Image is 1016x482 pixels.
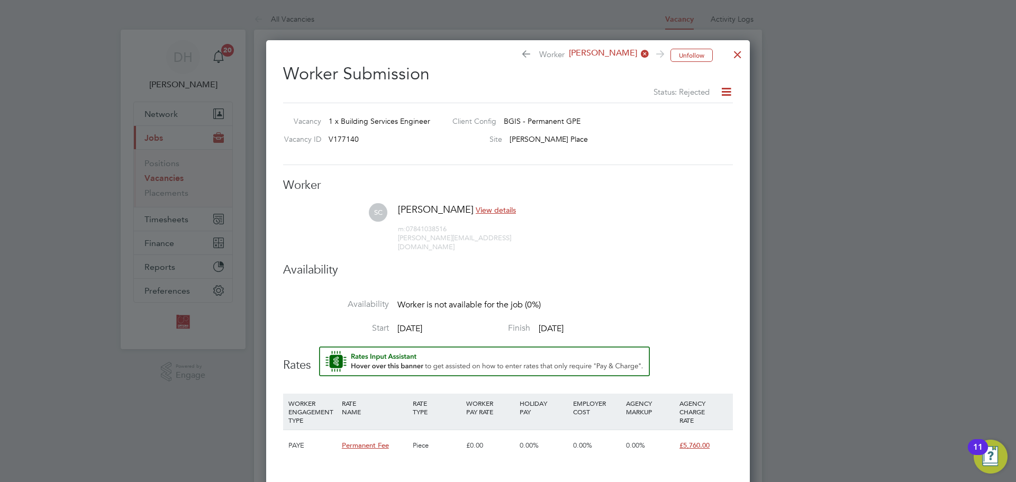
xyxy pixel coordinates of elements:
div: AGENCY CHARGE RATE [677,394,730,430]
h3: Rates [283,347,733,373]
label: Availability [283,299,389,310]
div: WORKER PAY RATE [464,394,517,421]
div: EMPLOYER COST [570,394,624,421]
span: Status: Rejected [654,87,710,97]
span: 0.00% [573,441,592,450]
label: Start [283,323,389,334]
label: Client Config [444,116,496,126]
button: Unfollow [670,49,713,62]
span: [PERSON_NAME][EMAIL_ADDRESS][DOMAIN_NAME] [398,233,511,251]
span: View details [476,205,516,215]
span: [DATE] [539,323,564,334]
h2: Worker Submission [283,55,733,98]
span: [PERSON_NAME] [398,203,474,215]
span: £5,760.00 [679,441,710,450]
span: 07841038516 [398,224,447,233]
span: m: [398,224,406,233]
div: RATE TYPE [410,394,464,421]
label: Finish [424,323,530,334]
span: 0.00% [520,441,539,450]
h3: Availability [283,262,733,278]
div: Piece [410,430,464,461]
span: Worker is not available for the job (0%) [397,299,541,310]
label: Vacancy [279,116,321,126]
span: Worker [521,48,663,62]
div: PAYE [286,430,339,461]
span: 1 x Building Services Engineer [329,116,430,126]
span: [PERSON_NAME] Place [510,134,588,144]
div: WORKER ENGAGEMENT TYPE [286,394,339,430]
div: HOLIDAY PAY [517,394,570,421]
span: [PERSON_NAME] [565,48,649,59]
div: RATE NAME [339,394,410,421]
span: [DATE] [397,323,422,334]
div: 11 [973,447,983,461]
span: V177140 [329,134,359,144]
label: Vacancy ID [279,134,321,144]
h3: Worker [283,178,733,193]
span: Permanent Fee [342,441,389,450]
div: AGENCY MARKUP [623,394,677,421]
button: Rate Assistant [319,347,650,376]
div: £0.00 [464,430,517,461]
span: BGIS - Permanent GPE [504,116,580,126]
label: Site [444,134,502,144]
span: SC [369,203,387,222]
button: Open Resource Center, 11 new notifications [974,440,1008,474]
span: 0.00% [626,441,645,450]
